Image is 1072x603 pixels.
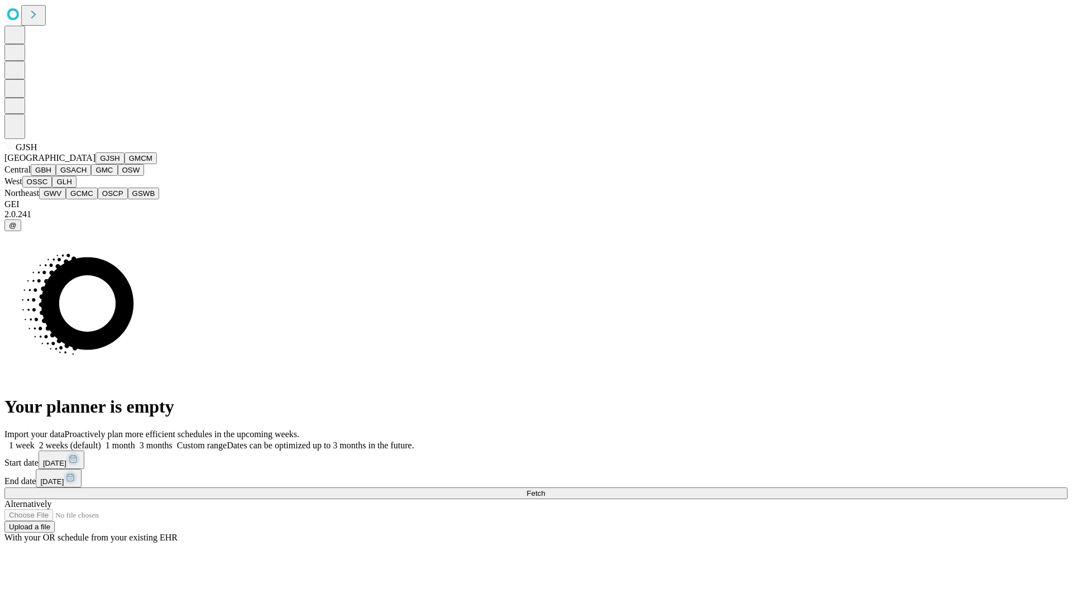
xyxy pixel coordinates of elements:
[39,188,66,199] button: GWV
[40,477,64,486] span: [DATE]
[125,152,157,164] button: GMCM
[65,429,299,439] span: Proactively plan more efficient schedules in the upcoming weeks.
[98,188,128,199] button: OSCP
[91,164,117,176] button: GMC
[66,188,98,199] button: GCMC
[128,188,160,199] button: GSWB
[4,176,22,186] span: West
[52,176,76,188] button: GLH
[4,188,39,198] span: Northeast
[4,219,21,231] button: @
[36,469,82,487] button: [DATE]
[4,396,1068,417] h1: Your planner is empty
[4,521,55,533] button: Upload a file
[4,469,1068,487] div: End date
[4,499,51,509] span: Alternatively
[95,152,125,164] button: GJSH
[4,533,178,542] span: With your OR schedule from your existing EHR
[4,451,1068,469] div: Start date
[227,441,414,450] span: Dates can be optimized up to 3 months in the future.
[39,451,84,469] button: [DATE]
[106,441,135,450] span: 1 month
[9,221,17,229] span: @
[16,142,37,152] span: GJSH
[4,165,31,174] span: Central
[9,441,35,450] span: 1 week
[4,429,65,439] span: Import your data
[56,164,91,176] button: GSACH
[527,489,545,497] span: Fetch
[4,199,1068,209] div: GEI
[4,487,1068,499] button: Fetch
[31,164,56,176] button: GBH
[43,459,66,467] span: [DATE]
[22,176,52,188] button: OSSC
[4,209,1068,219] div: 2.0.241
[4,153,95,162] span: [GEOGRAPHIC_DATA]
[140,441,173,450] span: 3 months
[118,164,145,176] button: OSW
[177,441,227,450] span: Custom range
[39,441,101,450] span: 2 weeks (default)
